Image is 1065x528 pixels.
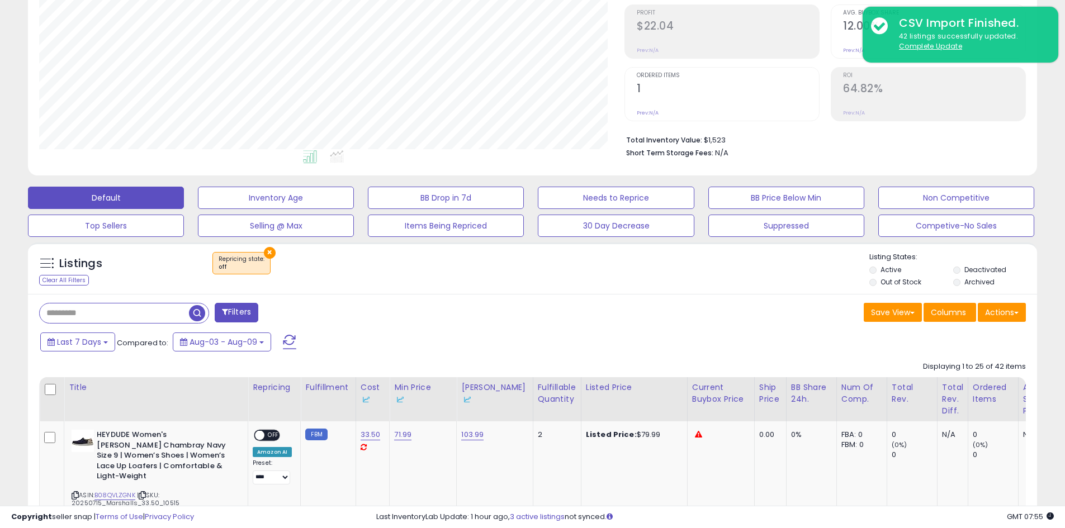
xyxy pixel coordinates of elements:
[253,459,292,484] div: Preset:
[40,332,115,351] button: Last 7 Days
[173,332,271,351] button: Aug-03 - Aug-09
[892,430,937,440] div: 0
[841,440,878,450] div: FBM: 0
[96,511,143,522] a: Terms of Use
[368,187,524,209] button: BB Drop in 7d
[841,430,878,440] div: FBA: 0
[11,512,194,522] div: seller snap | |
[39,275,89,286] div: Clear All Filters
[586,382,683,393] div: Listed Price
[973,440,988,449] small: (0%)
[28,215,184,237] button: Top Sellers
[219,263,264,271] div: off
[538,187,694,209] button: Needs to Reprice
[708,215,864,237] button: Suppressed
[892,440,907,449] small: (0%)
[923,361,1026,372] div: Displaying 1 to 25 of 42 items
[394,429,411,440] a: 71.99
[219,255,264,272] span: Repricing state :
[145,511,194,522] a: Privacy Policy
[538,215,694,237] button: 30 Day Decrease
[637,10,819,16] span: Profit
[973,450,1018,460] div: 0
[878,215,1034,237] button: Competive-No Sales
[253,382,296,393] div: Repricing
[892,450,937,460] div: 0
[361,382,385,405] div: Cost
[637,73,819,79] span: Ordered Items
[843,10,1025,16] span: Avg. Buybox Share
[899,41,962,51] u: Complete Update
[394,393,452,405] div: Some or all of the values in this column are provided from Inventory Lab.
[843,47,865,54] small: Prev: N/A
[72,430,94,452] img: 31oLuSgA4PL._SL40_.jpg
[869,252,1037,263] p: Listing States:
[843,20,1025,35] h2: 12.00%
[791,382,832,405] div: BB Share 24h.
[461,393,528,405] div: Some or all of the values in this column are provided from Inventory Lab.
[637,20,819,35] h2: $22.04
[361,394,372,405] img: InventoryLab Logo
[461,394,472,405] img: InventoryLab Logo
[394,394,405,405] img: InventoryLab Logo
[843,73,1025,79] span: ROI
[57,336,101,348] span: Last 7 Days
[538,382,576,405] div: Fulfillable Quantity
[843,82,1025,97] h2: 64.82%
[11,511,52,522] strong: Copyright
[190,336,257,348] span: Aug-03 - Aug-09
[964,265,1006,274] label: Deactivated
[117,337,168,348] span: Compared to:
[891,15,1050,31] div: CSV Import Finished.
[759,382,782,405] div: Ship Price
[394,382,452,405] div: Min Price
[973,382,1014,405] div: Ordered Items
[942,430,959,440] div: N/A
[305,382,351,393] div: Fulfillment
[461,382,528,405] div: [PERSON_NAME]
[973,430,1018,440] div: 0
[978,303,1026,322] button: Actions
[215,303,258,322] button: Filters
[376,512,1054,522] div: Last InventoryLab Update: 1 hour ago, not synced.
[1007,511,1054,522] span: 2025-08-17 07:55 GMT
[461,429,484,440] a: 103.99
[864,303,922,322] button: Save View
[759,430,778,440] div: 0.00
[586,430,679,440] div: $79.99
[586,429,637,440] b: Listed Price:
[637,47,659,54] small: Prev: N/A
[843,110,865,116] small: Prev: N/A
[97,430,233,484] b: HEYDUDE Women's [PERSON_NAME] Chambray Navy Size 9 | Women’s Shoes | Women’s Lace Up Loafers | Co...
[924,303,976,322] button: Columns
[264,247,276,259] button: ×
[69,382,243,393] div: Title
[1023,430,1060,440] div: N/A
[892,382,933,405] div: Total Rev.
[264,431,282,440] span: OFF
[637,110,659,116] small: Prev: N/A
[881,277,921,287] label: Out of Stock
[626,135,702,145] b: Total Inventory Value:
[708,187,864,209] button: BB Price Below Min
[878,187,1034,209] button: Non Competitive
[626,132,1017,146] li: $1,523
[94,491,135,500] a: B08QVLZGNK
[59,256,102,272] h5: Listings
[942,382,963,417] div: Total Rev. Diff.
[891,31,1050,52] div: 42 listings successfully updated.
[881,265,901,274] label: Active
[368,215,524,237] button: Items Being Repriced
[715,148,728,158] span: N/A
[510,511,565,522] a: 3 active listings
[931,307,966,318] span: Columns
[361,429,381,440] a: 33.50
[538,430,572,440] div: 2
[841,382,882,405] div: Num of Comp.
[626,148,713,158] b: Short Term Storage Fees:
[28,187,184,209] button: Default
[964,277,995,287] label: Archived
[1023,382,1064,417] div: Avg Selling Price
[253,447,292,457] div: Amazon AI
[198,215,354,237] button: Selling @ Max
